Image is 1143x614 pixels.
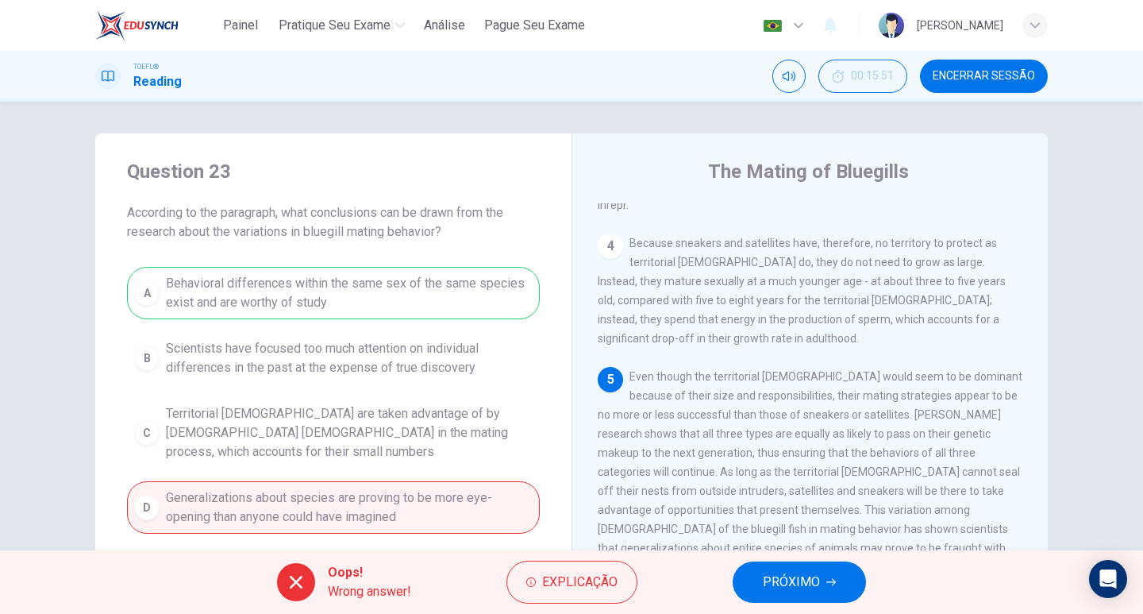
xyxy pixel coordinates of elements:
span: 00:15:51 [851,70,894,83]
button: Pratique seu exame [272,11,411,40]
button: Análise [418,11,471,40]
h1: Reading [133,72,182,91]
button: Explicação [506,561,637,604]
span: Painel [223,16,258,35]
div: 4 [598,234,623,259]
button: Encerrar Sessão [920,60,1048,93]
span: Oops! [328,563,411,582]
span: Pague Seu Exame [484,16,585,35]
button: PRÓXIMO [733,562,866,603]
button: Painel [215,11,266,40]
img: pt [763,20,783,32]
span: TOEFL® [133,61,159,72]
span: Even though the territorial [DEMOGRAPHIC_DATA] would seem to be dominant because of their size an... [598,370,1022,573]
div: Silenciar [772,60,806,93]
div: [PERSON_NAME] [917,16,1003,35]
div: Open Intercom Messenger [1089,560,1127,598]
img: Profile picture [879,13,904,38]
span: Encerrar Sessão [933,70,1035,83]
img: EduSynch logo [95,10,179,41]
h4: The Mating of Bluegills [708,159,909,184]
h4: Question 23 [127,159,540,184]
button: Pague Seu Exame [478,11,591,40]
button: 00:15:51 [818,60,907,93]
span: Wrong answer! [328,582,411,601]
span: Explicação [542,571,618,593]
span: According to the paragraph, what conclusions can be drawn from the research about the variations ... [127,203,540,241]
span: PRÓXIMO [763,571,820,593]
a: EduSynch logo [95,10,215,41]
div: Esconder [818,60,907,93]
span: Análise [424,16,465,35]
div: 5 [598,367,623,392]
span: Pratique seu exame [279,16,391,35]
span: Because sneakers and satellites have, therefore, no territory to protect as territorial [DEMOGRAP... [598,237,1006,345]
